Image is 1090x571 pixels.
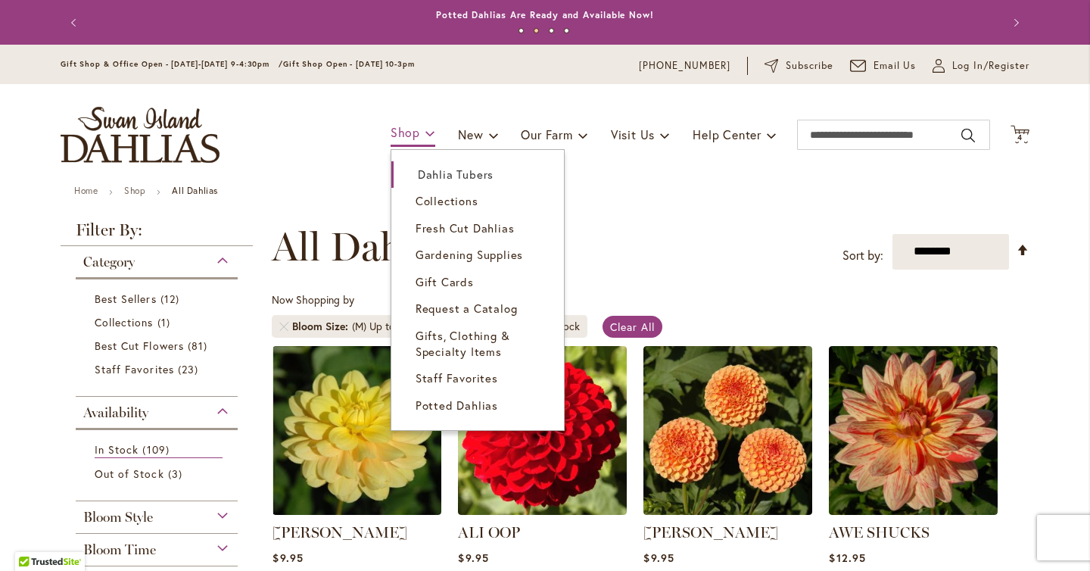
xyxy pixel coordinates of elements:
span: 4 [1017,133,1023,142]
span: Fresh Cut Dahlias [416,220,515,236]
a: Clear All [603,316,662,338]
strong: Filter By: [61,222,253,246]
a: ALI OOP [458,523,520,541]
img: AWE SHUCKS [829,346,998,515]
span: Collections [95,315,154,329]
span: Staff Favorites [416,370,498,385]
button: 4 of 4 [564,28,569,33]
a: Gift Cards [391,269,564,295]
span: $9.95 [643,551,674,565]
button: 4 [1011,125,1029,145]
a: Best Sellers [95,291,223,307]
label: Sort by: [842,242,883,270]
a: Best Cut Flowers [95,338,223,354]
a: AWE SHUCKS [829,523,930,541]
span: Log In/Register [952,58,1029,73]
span: Gifts, Clothing & Specialty Items [416,328,510,359]
a: AWE SHUCKS [829,504,998,518]
button: Previous [61,8,91,38]
span: Help Center [693,126,761,142]
span: Clear All [610,320,655,334]
span: Collections [416,193,478,208]
span: Shop [391,124,420,140]
span: 12 [160,291,183,307]
button: 3 of 4 [549,28,554,33]
strong: All Dahlias [172,185,218,196]
iframe: Launch Accessibility Center [11,517,54,560]
button: 1 of 4 [519,28,524,33]
span: Best Cut Flowers [95,339,184,353]
a: Out of Stock 3 [95,466,223,482]
span: Bloom Size [292,319,352,334]
span: Best Sellers [95,292,157,306]
a: [PERSON_NAME] [643,523,778,541]
div: (M) Up to 4" Blooms [352,319,444,334]
span: Subscribe [786,58,833,73]
span: 23 [178,361,202,377]
a: [PHONE_NUMBER] [639,58,730,73]
span: Staff Favorites [95,362,174,376]
button: Next [999,8,1029,38]
span: Our Farm [521,126,572,142]
span: 109 [142,442,173,457]
a: Collections [95,314,223,330]
span: Bloom Time [83,541,156,558]
img: AHOY MATEY [272,346,441,515]
span: Visit Us [611,126,655,142]
span: Out of Stock [95,466,164,481]
a: AHOY MATEY [272,504,441,518]
span: Gift Shop Open - [DATE] 10-3pm [283,59,415,69]
span: Request a Catalog [416,301,518,316]
a: Staff Favorites [95,361,223,377]
span: In Stock [95,442,139,457]
a: Email Us [850,58,917,73]
span: 1 [157,314,174,330]
a: [PERSON_NAME] [272,523,407,541]
img: AMBER QUEEN [643,346,812,515]
a: store logo [61,107,220,163]
a: Potted Dahlias Are Ready and Available Now! [436,9,654,20]
a: Remove Bloom Size (M) Up to 4" Blooms [279,322,288,331]
span: $12.95 [829,551,865,565]
span: Potted Dahlias [416,398,498,413]
a: ALI OOP [458,504,627,518]
a: Home [74,185,98,196]
span: Email Us [874,58,917,73]
span: $9.95 [272,551,303,565]
a: AMBER QUEEN [643,504,812,518]
a: Subscribe [765,58,833,73]
span: $9.95 [458,551,488,565]
a: Shop [124,185,145,196]
a: Log In/Register [933,58,1029,73]
span: Now Shopping by [272,292,354,307]
span: Dahlia Tubers [418,167,494,182]
span: New [458,126,483,142]
span: All Dahlias [272,224,461,270]
span: Availability [83,404,148,421]
a: In Stock 109 [95,442,223,458]
span: Gift Shop & Office Open - [DATE]-[DATE] 9-4:30pm / [61,59,283,69]
span: 3 [168,466,186,482]
span: 81 [188,338,211,354]
span: Category [83,254,135,270]
span: Gardening Supplies [416,247,523,262]
button: 2 of 4 [534,28,539,33]
span: Bloom Style [83,509,153,526]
